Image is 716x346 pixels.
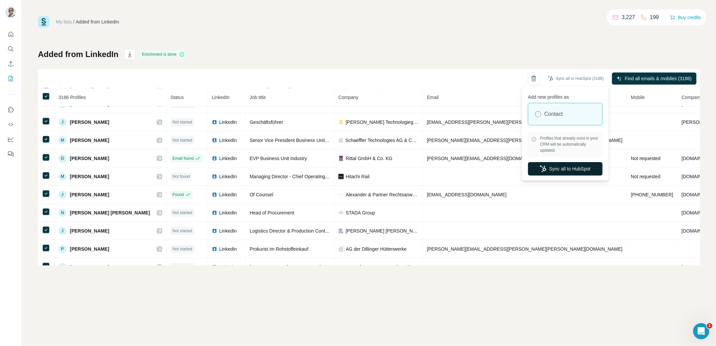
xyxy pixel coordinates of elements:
[345,137,419,144] span: Schaeffler Technologies AG & Co. KG
[346,191,419,198] span: Alexander & Partner Rechtsanwälte mbB
[70,137,109,144] span: [PERSON_NAME]
[212,174,217,179] img: LinkedIn logo
[219,264,237,270] span: LinkedIn
[70,155,109,162] span: [PERSON_NAME]
[670,13,701,22] button: Buy credits
[212,119,217,125] img: LinkedIn logo
[427,119,584,125] span: [EMAIL_ADDRESS][PERSON_NAME][PERSON_NAME][DOMAIN_NAME]
[338,264,344,270] img: company-logo
[427,192,507,197] span: [EMAIL_ADDRESS][DOMAIN_NAME]
[219,246,237,252] span: LinkedIn
[212,192,217,197] img: LinkedIn logo
[5,118,16,131] button: Use Surfe API
[5,58,16,70] button: Enrich CSV
[338,192,344,197] img: company-logo
[58,263,66,271] div: A
[612,72,697,85] button: Find all emails & mobiles (3186)
[544,110,563,118] label: Contact
[212,264,217,270] img: LinkedIn logo
[212,156,217,161] img: LinkedIn logo
[58,227,66,235] div: J
[631,156,661,161] span: Not requested
[56,19,72,24] a: My lists
[70,246,109,252] span: [PERSON_NAME]
[250,210,294,215] span: Head of Procurement
[58,95,86,100] span: 3186 Profiles
[250,119,283,125] span: Geschäftsführer
[250,174,440,179] span: Managing Director - Chief Operating Officer (COO) - Hitachi Rail (GTS Deutschland GmbH)
[173,155,194,161] span: Email found
[250,264,421,270] span: [PERSON_NAME] Prozesse, Performance und Nachhaltigkeit (Einkauf und Lager)
[346,119,419,126] span: [PERSON_NAME] Technologiegruppe
[338,210,344,215] img: company-logo
[427,95,439,100] span: Email
[219,173,237,180] span: LinkedIn
[173,137,192,143] span: Not started
[140,50,187,58] div: Enrichment is done
[58,191,66,199] div: J
[212,228,217,234] img: LinkedIn logo
[70,173,109,180] span: [PERSON_NAME]
[212,210,217,215] img: LinkedIn logo
[70,191,109,198] span: [PERSON_NAME]
[212,95,230,100] span: LinkedIn
[5,133,16,145] button: Dashboard
[219,119,237,126] span: LinkedIn
[338,95,359,100] span: Company
[5,28,16,40] button: Quick start
[212,138,217,143] img: LinkedIn logo
[219,155,237,162] span: LinkedIn
[171,95,184,100] span: Status
[250,138,408,143] span: Senior Vice President Business Unit Rail - Industrial [GEOGRAPHIC_DATA]
[631,192,673,197] span: [PHONE_NUMBER]
[427,138,623,143] span: [PERSON_NAME][EMAIL_ADDRESS][PERSON_NAME][PERSON_NAME][DOMAIN_NAME]
[219,137,237,144] span: LinkedIn
[346,264,419,270] span: SHS - [PERSON_NAME]-Holding-Saar GmbH & Co. KGaA
[70,119,109,126] span: [PERSON_NAME]
[346,246,407,252] span: AG der Dillinger Hüttenwerke
[346,155,392,162] span: Rittal GmbH & Co. KG
[5,148,16,160] button: Feedback
[427,156,545,161] span: [PERSON_NAME][EMAIL_ADDRESS][DOMAIN_NAME]
[250,156,307,161] span: EVP Business Unit Industry
[70,209,150,216] span: [PERSON_NAME] [PERSON_NAME]
[338,228,344,234] img: company-logo
[528,162,603,176] button: Sync all to HubSpot
[631,95,645,100] span: Mobile
[38,16,49,28] img: Surfe Logo
[219,191,237,198] span: LinkedIn
[173,192,184,198] span: Found
[58,118,66,126] div: J
[173,228,192,234] span: Not started
[173,119,192,125] span: Not started
[650,13,659,21] p: 199
[70,228,109,234] span: [PERSON_NAME]
[5,72,16,85] button: My lists
[5,7,16,17] img: Avatar
[212,246,217,252] img: LinkedIn logo
[250,228,330,234] span: Logistics Director & Production Control
[173,264,192,270] span: Not started
[346,228,419,234] span: [PERSON_NAME] [PERSON_NAME] Group
[631,174,661,179] span: Not requested
[58,172,66,181] div: M
[58,154,66,162] div: D
[250,95,266,100] span: Job title
[338,119,344,125] img: company-logo
[76,18,119,25] div: Added from LinkedIn
[346,209,375,216] span: STADA Group
[540,135,599,153] span: Profiles that already exist in your CRM will be automatically updated.
[346,173,370,180] span: Hitachi Rail
[219,209,237,216] span: LinkedIn
[528,91,603,100] p: Add new profiles as
[250,246,308,252] span: Prokurist im Rohstoffeinkauf
[173,210,192,216] span: Not started
[58,209,66,217] div: N
[427,246,623,252] span: [PERSON_NAME][EMAIL_ADDRESS][PERSON_NAME][PERSON_NAME][DOMAIN_NAME]
[173,246,192,252] span: Not started
[625,75,691,82] span: Find all emails & mobiles (3186)
[173,174,190,180] span: Not found
[38,49,118,60] h1: Added from LinkedIn
[58,245,66,253] div: P
[338,174,344,179] img: company-logo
